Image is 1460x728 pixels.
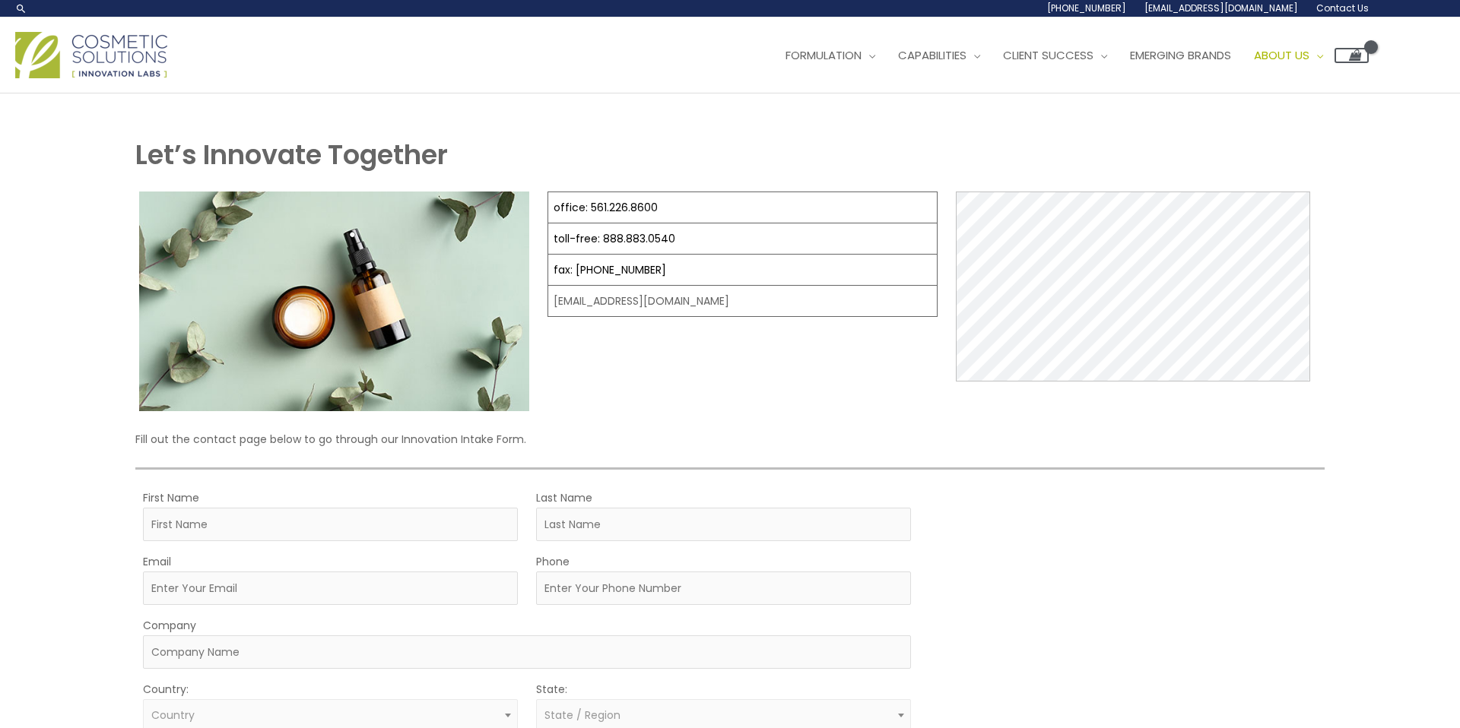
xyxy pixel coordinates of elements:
[887,33,992,78] a: Capabilities
[15,2,27,14] a: Search icon link
[135,136,448,173] strong: Let’s Innovate Together
[1144,2,1298,14] span: [EMAIL_ADDRESS][DOMAIN_NAME]
[1335,48,1369,63] a: View Shopping Cart, empty
[143,488,199,508] label: First Name
[15,32,167,78] img: Cosmetic Solutions Logo
[1254,47,1309,63] span: About Us
[139,191,529,411] img: Contact page image for private label skincare manufacturer Cosmetic solutions shows a skin care b...
[143,616,196,635] label: Company
[992,33,1119,78] a: Client Success
[143,679,189,699] label: Country:
[1243,33,1335,78] a: About Us
[143,508,518,541] input: First Name
[135,429,1325,449] p: Fill out the contact page below to go through our Innovation Intake Form.
[143,552,171,571] label: Email
[536,552,570,571] label: Phone
[1316,2,1369,14] span: Contact Us
[536,508,911,541] input: Last Name
[763,33,1369,78] nav: Site Navigation
[554,200,658,215] a: office: 561.226.8600
[1047,2,1126,14] span: [PHONE_NUMBER]
[544,707,620,723] span: State / Region
[143,571,518,605] input: Enter Your Email
[536,679,567,699] label: State:
[898,47,966,63] span: Capabilities
[554,231,675,246] a: toll-free: 888.883.0540
[1003,47,1093,63] span: Client Success
[1130,47,1231,63] span: Emerging Brands
[536,488,592,508] label: Last Name
[1119,33,1243,78] a: Emerging Brands
[786,47,862,63] span: Formulation
[774,33,887,78] a: Formulation
[143,635,911,669] input: Company Name
[547,286,937,317] td: [EMAIL_ADDRESS][DOMAIN_NAME]
[536,571,911,605] input: Enter Your Phone Number
[554,262,666,277] a: fax: [PHONE_NUMBER]
[151,707,195,723] span: Country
